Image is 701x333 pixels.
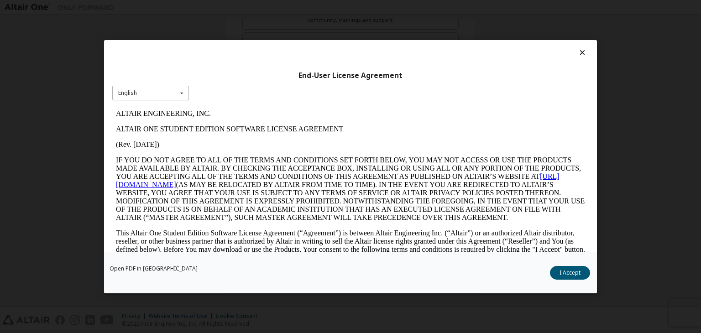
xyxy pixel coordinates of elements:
[110,266,198,271] a: Open PDF in [GEOGRAPHIC_DATA]
[4,19,473,27] p: ALTAIR ONE STUDENT EDITION SOFTWARE LICENSE AGREEMENT
[112,71,589,80] div: End-User License Agreement
[4,35,473,43] p: (Rev. [DATE])
[550,266,590,280] button: I Accept
[4,50,473,116] p: IF YOU DO NOT AGREE TO ALL OF THE TERMS AND CONDITIONS SET FORTH BELOW, YOU MAY NOT ACCESS OR USE...
[118,90,137,96] div: English
[4,67,447,83] a: [URL][DOMAIN_NAME]
[4,4,473,12] p: ALTAIR ENGINEERING, INC.
[4,123,473,156] p: This Altair One Student Edition Software License Agreement (“Agreement”) is between Altair Engine...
